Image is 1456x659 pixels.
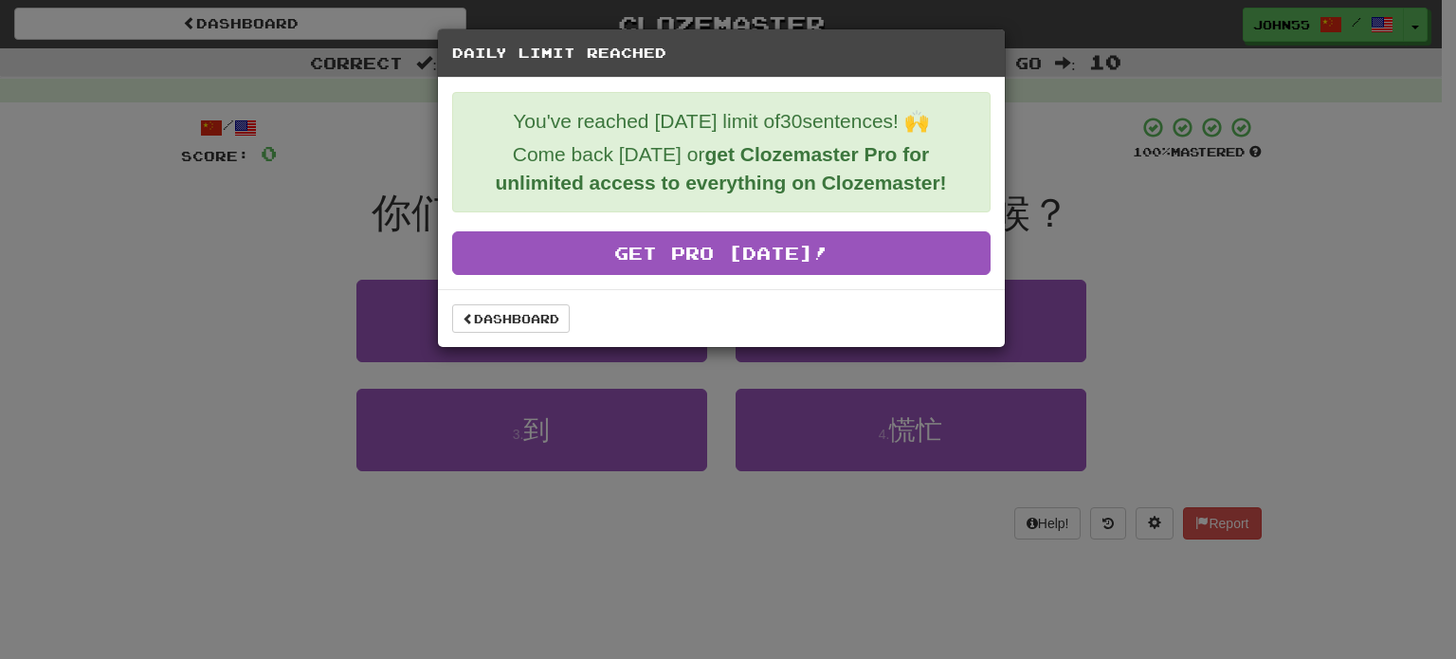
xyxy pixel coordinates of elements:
[495,143,946,193] strong: get Clozemaster Pro for unlimited access to everything on Clozemaster!
[452,231,991,275] a: Get Pro [DATE]!
[452,304,570,333] a: Dashboard
[467,140,975,197] p: Come back [DATE] or
[452,44,991,63] h5: Daily Limit Reached
[467,107,975,136] p: You've reached [DATE] limit of 30 sentences! 🙌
